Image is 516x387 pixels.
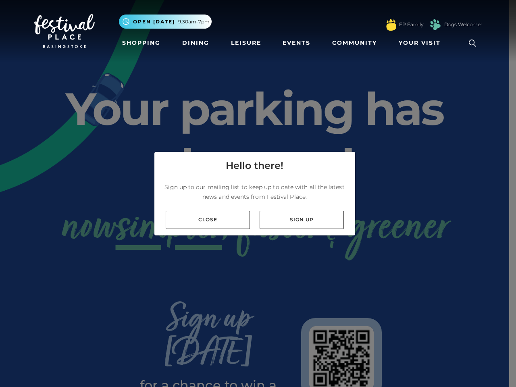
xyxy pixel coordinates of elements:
span: 9.30am-7pm [178,18,210,25]
a: Community [329,35,380,50]
h4: Hello there! [226,158,283,173]
img: Festival Place Logo [34,14,95,48]
button: Open [DATE] 9.30am-7pm [119,15,212,29]
p: Sign up to our mailing list to keep up to date with all the latest news and events from Festival ... [161,182,349,202]
a: Shopping [119,35,164,50]
a: Your Visit [395,35,448,50]
a: Close [166,211,250,229]
a: Events [279,35,314,50]
a: Leisure [228,35,264,50]
a: Dining [179,35,212,50]
span: Open [DATE] [133,18,175,25]
a: FP Family [399,21,423,28]
a: Sign up [260,211,344,229]
a: Dogs Welcome! [444,21,482,28]
span: Your Visit [399,39,441,47]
